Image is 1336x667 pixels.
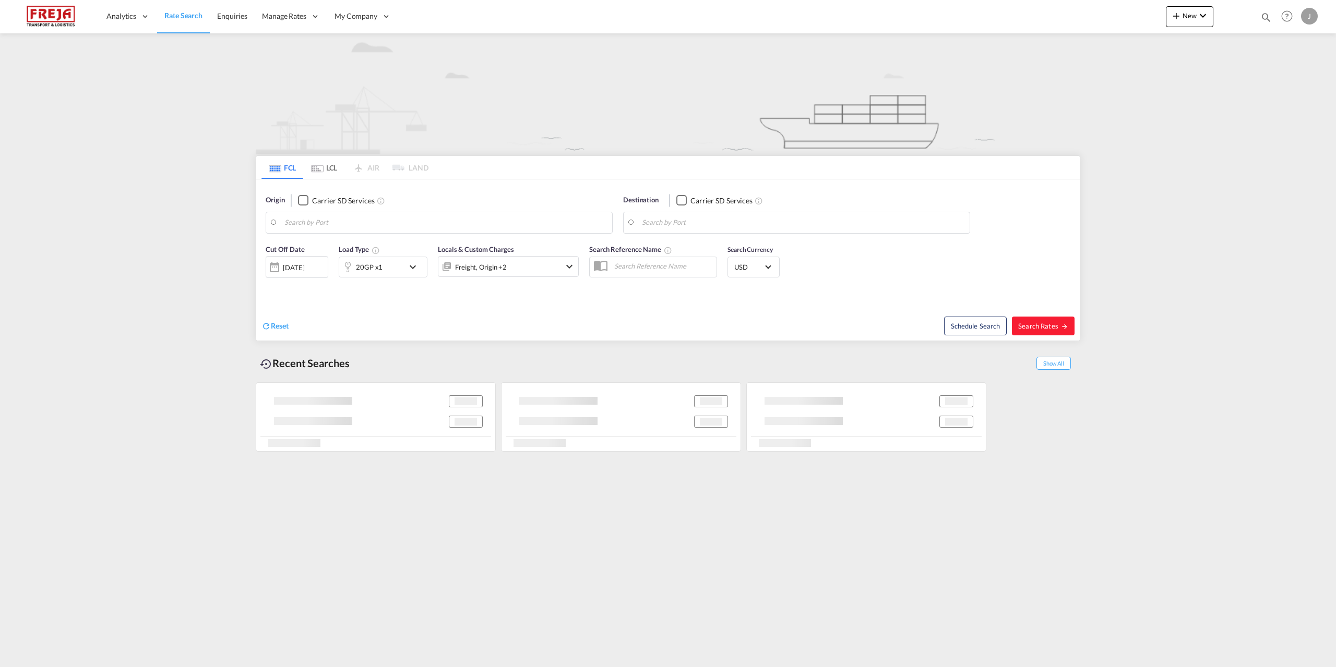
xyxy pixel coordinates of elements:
[1170,9,1183,22] md-icon: icon-plus 400-fg
[563,260,576,273] md-icon: icon-chevron-down
[1197,9,1209,22] md-icon: icon-chevron-down
[266,277,273,291] md-datepicker: Select
[356,260,383,274] div: 20GP x1
[1278,7,1296,25] span: Help
[266,195,284,205] span: Origin
[256,33,1080,154] img: new-FCL.png
[676,195,753,206] md-checkbox: Checkbox No Ink
[260,358,272,370] md-icon: icon-backup-restore
[589,245,672,253] span: Search Reference Name
[312,196,374,206] div: Carrier SD Services
[1012,317,1075,335] button: Search Ratesicon-arrow-right
[609,258,717,274] input: Search Reference Name
[734,262,764,272] span: USD
[1166,6,1213,27] button: icon-plus 400-fgNewicon-chevron-down
[664,246,672,254] md-icon: Your search will be saved by the below given name
[755,197,763,205] md-icon: Unchecked: Search for CY (Container Yard) services for all selected carriers.Checked : Search for...
[16,5,86,28] img: 586607c025bf11f083711d99603023e7.png
[623,195,659,205] span: Destination
[372,246,380,254] md-icon: Select multiple loads to view rates
[283,263,304,272] div: [DATE]
[261,156,428,179] md-pagination-wrapper: Use the left and right arrow keys to navigate between tabs
[266,245,305,253] span: Cut Off Date
[335,11,377,21] span: My Company
[261,321,271,331] md-icon: icon-refresh
[438,245,514,253] span: Locals & Custom Charges
[266,256,328,278] div: [DATE]
[455,260,507,274] div: Freight Origin Destination Dock Stuffing
[261,321,289,332] div: icon-refreshReset
[1278,7,1301,26] div: Help
[106,11,136,21] span: Analytics
[690,196,753,206] div: Carrier SD Services
[217,11,247,20] span: Enquiries
[727,246,773,253] span: Search Currency
[1170,11,1209,20] span: New
[339,257,427,277] div: 20GP x1icon-chevron-down
[303,156,345,179] md-tab-item: LCL
[256,351,354,375] div: Recent Searches
[1036,357,1071,370] span: Show All
[1301,8,1318,25] div: J
[642,215,964,231] input: Search by Port
[284,215,607,231] input: Search by Port
[438,256,579,277] div: Freight Origin Destination Dock Stuffingicon-chevron-down
[733,259,774,274] md-select: Select Currency: $ USDUnited States Dollar
[377,197,385,205] md-icon: Unchecked: Search for CY (Container Yard) services for all selected carriers.Checked : Search for...
[256,179,1080,341] div: Origin Checkbox No InkUnchecked: Search for CY (Container Yard) services for all selected carrier...
[339,245,380,253] span: Load Type
[1260,11,1272,27] div: icon-magnify
[944,317,1007,335] button: Note: By default Schedule search will only considerorigin ports, destination ports and cut off da...
[1260,11,1272,23] md-icon: icon-magnify
[298,195,374,206] md-checkbox: Checkbox No Ink
[1061,323,1068,330] md-icon: icon-arrow-right
[261,156,303,179] md-tab-item: FCL
[164,11,202,20] span: Rate Search
[407,261,424,273] md-icon: icon-chevron-down
[1018,322,1068,330] span: Search Rates
[271,321,289,330] span: Reset
[262,11,306,21] span: Manage Rates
